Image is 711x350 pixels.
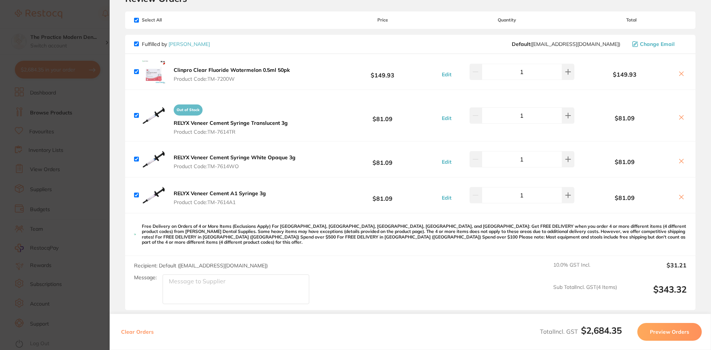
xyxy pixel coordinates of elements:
[327,109,438,122] b: $81.09
[134,17,208,23] span: Select All
[581,325,622,336] b: $2,684.35
[630,41,687,47] button: Change Email
[119,323,156,341] button: Clear Orders
[171,190,268,206] button: RELYX Veneer Cement A1 Syringe 3g Product Code:TM-7614A1
[623,262,687,278] output: $31.21
[576,17,687,23] span: Total
[576,115,673,121] b: $81.09
[134,274,157,281] label: Message:
[553,284,617,304] span: Sub Total Incl. GST ( 4 Items)
[174,67,290,73] b: Clinpro Clear Fluoride Watermelon 0.5ml 50pk
[512,41,620,47] span: save@adamdental.com.au
[512,41,530,47] b: Default
[142,147,166,171] img: djhsZ2d6cA
[440,115,454,121] button: Edit
[174,154,296,161] b: RELYX Veneer Cement Syringe White Opaque 3g
[174,104,203,116] span: Out of Stock
[174,76,290,82] span: Product Code: TM-7200W
[327,189,438,202] b: $81.09
[623,284,687,304] output: $343.32
[637,323,702,341] button: Preview Orders
[327,17,438,23] span: Price
[142,60,166,84] img: OGkyNnBkdQ
[174,199,266,205] span: Product Code: TM-7614A1
[440,71,454,78] button: Edit
[171,101,290,135] button: Out of StockRELYX Veneer Cement Syringe Translucent 3g Product Code:TM-7614TR
[640,41,675,47] span: Change Email
[174,129,288,135] span: Product Code: TM-7614TR
[174,120,288,126] b: RELYX Veneer Cement Syringe Translucent 3g
[553,262,617,278] span: 10.0 % GST Incl.
[540,328,622,335] span: Total Incl. GST
[174,190,266,197] b: RELYX Veneer Cement A1 Syringe 3g
[327,65,438,79] b: $149.93
[171,154,298,170] button: RELYX Veneer Cement Syringe White Opaque 3g Product Code:TM-7614WO
[168,41,210,47] a: [PERSON_NAME]
[174,163,296,169] span: Product Code: TM-7614WO
[134,262,268,269] span: Recipient: Default ( [EMAIL_ADDRESS][DOMAIN_NAME] )
[576,159,673,165] b: $81.09
[440,159,454,165] button: Edit
[576,194,673,201] b: $81.09
[171,67,292,82] button: Clinpro Clear Fluoride Watermelon 0.5ml 50pk Product Code:TM-7200W
[142,224,687,245] p: Free Delivery on Orders of 4 or More Items (Exclusions Apply) For [GEOGRAPHIC_DATA], [GEOGRAPHIC_...
[142,183,166,207] img: amNtZGZyYQ
[438,17,576,23] span: Quantity
[142,41,210,47] p: Fulfilled by
[142,104,166,127] img: cWhkaHVnbQ
[327,153,438,166] b: $81.09
[576,71,673,78] b: $149.93
[440,194,454,201] button: Edit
